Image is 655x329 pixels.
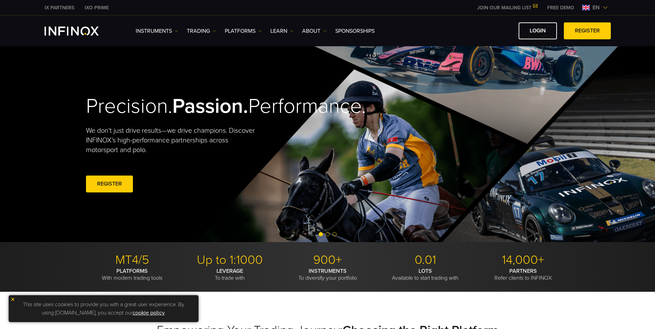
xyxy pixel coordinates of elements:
[319,232,323,236] span: Go to slide 1
[39,4,79,11] a: INFINOX
[379,252,472,268] p: 0.01
[542,4,579,11] a: INFINOX MENU
[281,252,374,268] p: 900+
[216,268,243,275] strong: LEVERAGE
[309,268,347,275] strong: INSTRUMENTS
[302,27,327,35] a: ABOUT
[333,232,337,236] span: Go to slide 3
[418,268,432,275] strong: LOTS
[184,252,276,268] p: Up to 1:1000
[45,27,115,36] a: INFINOX Logo
[281,268,374,281] p: To diversify your portfolio
[335,27,375,35] a: SPONSORSHIPS
[270,27,293,35] a: Learn
[326,232,330,236] span: Go to slide 2
[225,27,262,35] a: PLATFORMS
[79,4,114,11] a: INFINOX
[86,94,304,119] h2: Precision. Performance.
[86,252,179,268] p: MT4/5
[472,5,542,11] a: JOIN OUR MAILING LIST
[86,268,179,281] p: With modern trading tools
[12,299,195,319] p: This site uses cookies to provide you with a great user experience. By using [DOMAIN_NAME], you a...
[86,176,133,192] a: REGISTER
[10,297,15,302] img: yellow close icon
[172,94,248,119] strong: Passion.
[133,309,165,316] a: cookie policy
[379,268,472,281] p: Available to start trading with
[136,27,178,35] a: Instruments
[86,126,260,155] p: We don't just drive results—we drive champions. Discover INFINOX’s high-performance partnerships ...
[184,268,276,281] p: To trade with
[116,268,148,275] strong: PLATFORMS
[590,3,603,12] span: en
[477,252,569,268] p: 14,000+
[564,22,611,39] a: REGISTER
[477,268,569,281] p: Refer clients to INFINOX
[519,22,557,39] a: LOGIN
[187,27,216,35] a: TRADING
[509,268,537,275] strong: PARTNERS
